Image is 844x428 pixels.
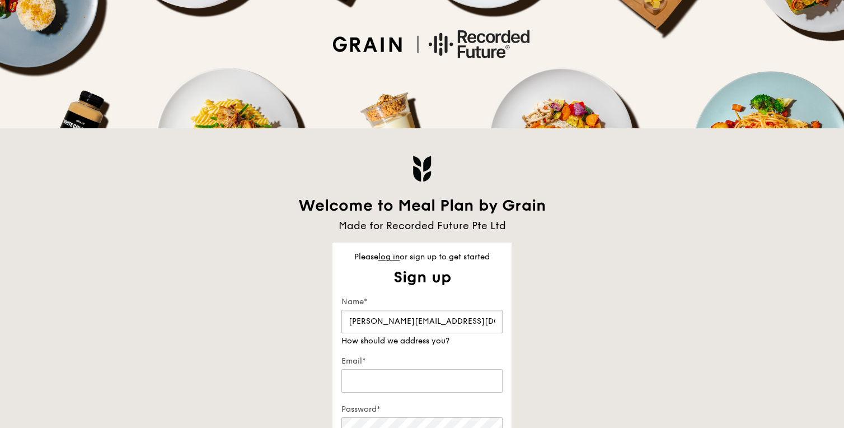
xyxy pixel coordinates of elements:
[332,267,512,287] div: Sign up
[288,196,556,216] div: Welcome to Meal Plan by Grain
[482,374,496,388] keeper-lock: Open Keeper Popup
[412,155,432,182] img: Grain logo
[341,404,503,415] label: Password*
[341,296,503,308] label: Name*
[332,252,512,263] div: Please or sign up to get started
[482,315,496,328] keeper-lock: Open Keeper Popup
[341,356,503,367] label: Email*
[378,252,400,262] a: log in
[288,218,556,234] div: Made for Recorded Future Pte Ltd
[341,336,503,347] div: How should we address you?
